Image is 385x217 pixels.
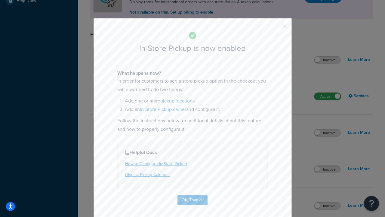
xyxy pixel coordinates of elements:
[177,195,208,205] button: Ok, Thanks!
[125,171,170,178] a: Display Pickup Calendar
[160,97,195,104] a: pickup locations
[125,149,260,156] h4: Helpful Docs
[125,161,187,167] a: How to Configure In-Store Pickup
[117,77,268,94] p: In order for customers to see a store pickup option in the checkout you will now need to do two t...
[117,70,268,77] h4: What happens now?
[125,105,268,114] li: Add an and configure it.
[117,117,268,134] p: Follow the instructions below for additional details about this feature and how to properly confi...
[125,97,268,105] li: Add one or more .
[140,106,186,113] a: In-Store Pickup carrier
[117,44,268,53] h2: In-Store Pickup is now enabled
